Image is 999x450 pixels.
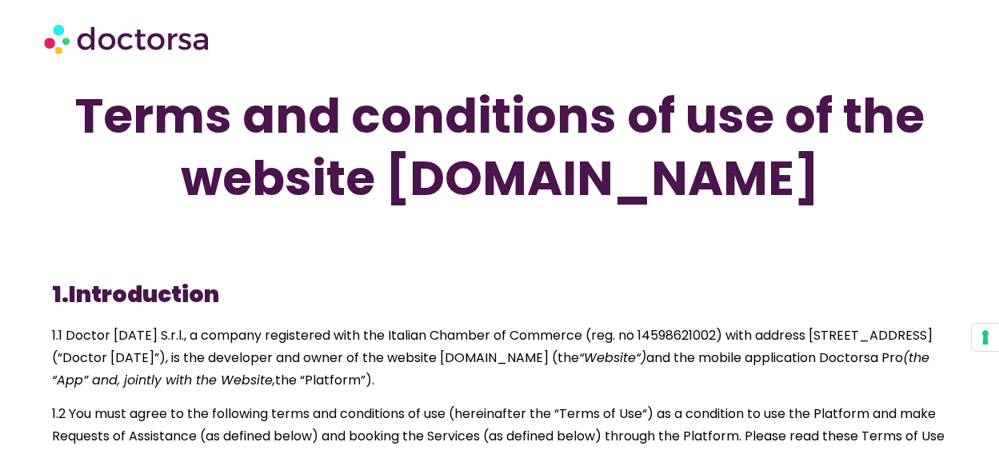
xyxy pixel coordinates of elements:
span: the “Platform”). [275,371,374,389]
span: and the mobile application Doctorsa Pro [646,348,903,367]
span: 1.1 Doctor [DATE] S.r.l., a company registered with the Italian Chamber of Commerce (reg. no 1459... [52,326,933,367]
b: 1.Introduction [52,279,219,310]
span: “Website“) [579,348,646,367]
button: Your consent preferences for tracking technologies [972,324,999,351]
h1: Terms and conditions of use of the website [DOMAIN_NAME] [52,85,948,209]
